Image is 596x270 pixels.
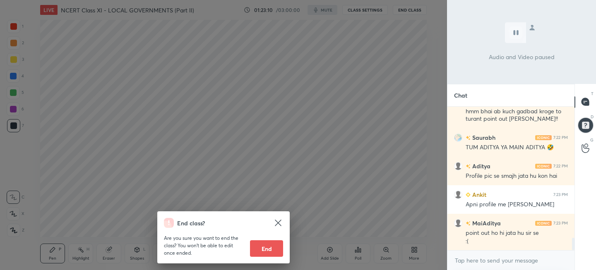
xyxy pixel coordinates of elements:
img: iconic-light.a09c19a4.png [535,220,552,225]
h6: Aditya [471,162,490,170]
div: Apni profile me [PERSON_NAME] [466,201,568,209]
div: TUM ADITYA YA MAIN ADITYA 🤣 [466,143,568,152]
img: default.png [454,162,462,170]
img: no-rating-badge.077c3623.svg [466,164,471,169]
img: iconic-light.a09c19a4.png [535,163,552,168]
p: Chat [447,84,474,106]
div: 7:23 PM [553,192,568,197]
h6: MaiAditya [471,219,501,227]
img: 3760c05b6d7e4692ac51b7d501473af6.jpg [454,133,462,141]
h4: End class? [177,219,205,227]
img: default.png [454,190,462,198]
img: default.png [454,219,462,227]
img: iconic-light.a09c19a4.png [535,135,552,140]
img: no-rating-badge.077c3623.svg [466,221,471,226]
p: Are you sure you want to end the class? You won’t be able to edit once ended. [164,234,243,257]
p: D [591,114,594,120]
div: 7:23 PM [553,220,568,225]
div: point out ho hi jata hu sir se [466,229,568,237]
div: hmm bhai ab kuch gadbad kroge to turant point out [PERSON_NAME]!! [466,108,568,123]
div: Profile pic se smajh jata hu kon hai [466,172,568,180]
p: G [590,137,594,143]
p: Audio and Video paused [489,53,555,61]
div: 7:22 PM [553,135,568,140]
img: Learner_Badge_beginner_1_8b307cf2a0.svg [466,192,471,197]
h6: Saurabh [471,133,495,142]
img: no-rating-badge.077c3623.svg [466,136,471,140]
div: :( [466,237,568,246]
div: 7:22 PM [553,163,568,168]
button: End [250,240,283,257]
p: T [591,91,594,97]
div: grid [447,107,574,251]
h6: Ankit [471,190,486,199]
